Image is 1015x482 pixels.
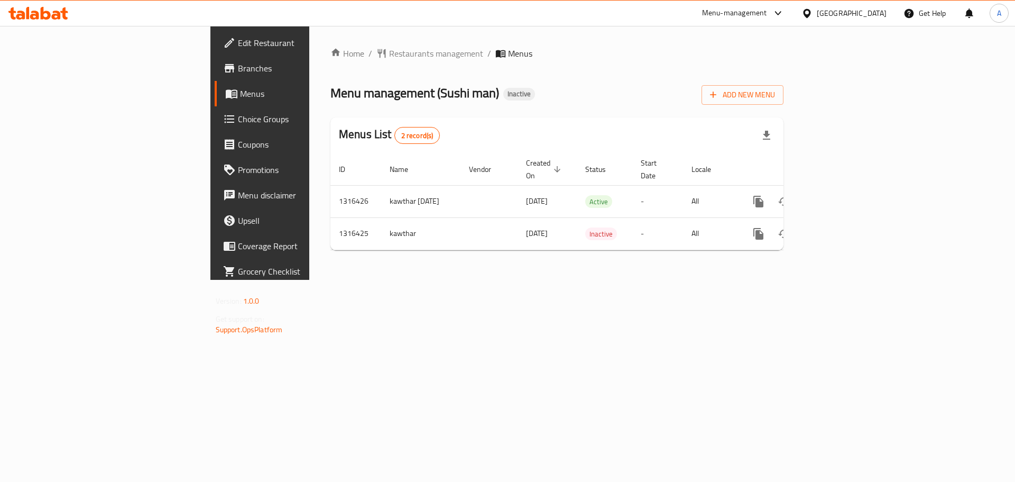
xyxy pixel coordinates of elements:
[238,189,372,202] span: Menu disclaimer
[585,228,617,240] div: Inactive
[238,265,372,278] span: Grocery Checklist
[508,47,532,60] span: Menus
[503,88,535,101] div: Inactive
[526,194,548,208] span: [DATE]
[997,7,1001,19] span: A
[215,56,380,81] a: Branches
[771,189,797,214] button: Change Status
[216,294,242,308] span: Version:
[215,132,380,157] a: Coupons
[215,259,380,284] a: Grocery Checklist
[215,183,380,208] a: Menu disclaimer
[469,163,505,176] span: Vendor
[526,157,564,182] span: Created On
[683,217,737,250] td: All
[381,185,460,217] td: kawthar [DATE]
[585,195,612,208] div: Active
[771,221,797,247] button: Change Status
[737,153,856,186] th: Actions
[390,163,422,176] span: Name
[526,226,548,240] span: [DATE]
[216,312,264,326] span: Get support on:
[376,47,483,60] a: Restaurants management
[238,37,372,49] span: Edit Restaurant
[243,294,260,308] span: 1.0.0
[215,233,380,259] a: Coverage Report
[238,163,372,176] span: Promotions
[238,138,372,151] span: Coupons
[817,7,887,19] div: [GEOGRAPHIC_DATA]
[691,163,725,176] span: Locale
[754,123,779,148] div: Export file
[585,196,612,208] span: Active
[585,163,620,176] span: Status
[339,163,359,176] span: ID
[215,81,380,106] a: Menus
[216,323,283,337] a: Support.OpsPlatform
[238,214,372,227] span: Upsell
[632,185,683,217] td: -
[487,47,491,60] li: /
[238,240,372,252] span: Coverage Report
[238,113,372,125] span: Choice Groups
[641,157,670,182] span: Start Date
[215,157,380,183] a: Promotions
[394,127,440,144] div: Total records count
[240,87,372,100] span: Menus
[389,47,483,60] span: Restaurants management
[330,47,783,60] nav: breadcrumb
[702,85,783,105] button: Add New Menu
[632,217,683,250] td: -
[702,7,767,20] div: Menu-management
[746,189,771,214] button: more
[215,208,380,233] a: Upsell
[395,131,440,141] span: 2 record(s)
[330,81,499,105] span: Menu management ( Sushi man )
[710,88,775,102] span: Add New Menu
[503,89,535,98] span: Inactive
[330,153,856,250] table: enhanced table
[683,185,737,217] td: All
[215,106,380,132] a: Choice Groups
[339,126,440,144] h2: Menus List
[238,62,372,75] span: Branches
[585,228,617,240] span: Inactive
[215,30,380,56] a: Edit Restaurant
[381,217,460,250] td: kawthar
[746,221,771,247] button: more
